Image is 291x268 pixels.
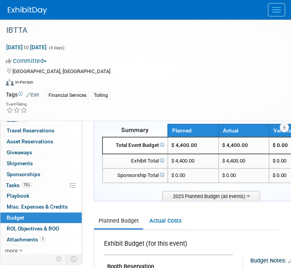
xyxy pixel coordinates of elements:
td: $ 4,400.00 [219,137,269,154]
div: Tolling [92,91,110,100]
span: [GEOGRAPHIC_DATA], [GEOGRAPHIC_DATA] [13,68,110,74]
a: Sponsorships [0,169,82,180]
span: $ 0.00 [273,172,286,178]
button: Menu [268,3,285,16]
span: ROI, Objectives & ROO [7,225,59,232]
div: Sponsorship Total [106,172,164,179]
span: Staff [7,117,26,123]
a: Travel Reservations [0,125,82,136]
span: more [5,247,18,254]
a: Planned Budget [94,214,143,228]
div: Exhibit Total [106,157,164,165]
span: Asset Reservations [7,138,53,145]
img: Format-Inperson.png [6,79,14,85]
a: Asset Reservations [0,136,82,147]
div: IBTTA [4,23,275,38]
div: Financial Services [46,91,89,100]
span: $ 0.00 [273,142,288,148]
span: Summary [121,126,149,134]
div: Total Event Budget [106,142,164,149]
th: Actual [219,124,269,137]
span: Sponsorships [7,171,40,177]
span: Giveaways [7,149,32,155]
a: Misc. Expenses & Credits [0,202,82,212]
span: $ 4,400.00 [171,158,194,164]
td: $ 4,400.00 [219,154,269,168]
a: ROI, Objectives & ROO [0,223,82,234]
a: Giveaways [0,147,82,158]
span: 75% [22,182,32,188]
a: Shipments [0,158,82,169]
span: Attachments [7,236,46,243]
td: Toggle Event Tabs [66,254,82,264]
span: Budget [7,214,24,221]
a: Actual Costs [145,214,186,228]
span: 1 [40,236,46,242]
div: Event Format [6,78,275,89]
td: Personalize Event Tab Strip [52,254,66,264]
div: In-Person [15,79,33,85]
span: to [23,44,30,50]
a: Attachments1 [0,234,82,245]
a: Budget [0,213,82,223]
span: Travel Reservations [7,127,54,134]
a: more [0,245,82,256]
span: $ 4,400.00 [171,142,197,148]
span: $ 0.00 [273,158,286,164]
a: Edit [26,92,39,98]
span: Shipments [7,160,33,166]
a: Playbook [0,191,82,201]
th: Planned [168,124,219,137]
span: Tasks [6,182,32,188]
span: $ 0.00 [171,172,185,178]
span: Playbook [7,193,29,199]
a: Tasks75% [0,180,82,191]
td: $ 0.00 [219,168,269,183]
td: Tags [6,91,39,100]
div: Exhibit Budget (for this event) [104,239,230,252]
button: Committed [6,57,50,65]
img: ExhibitDay [8,7,47,14]
div: Event Rating [6,102,27,106]
span: 2025 Planned Budget (all events) [162,191,260,201]
span: Misc. Expenses & Credits [7,204,68,210]
span: [DATE] [DATE] [6,44,47,51]
span: 2 [20,117,26,123]
span: (4 days) [48,45,65,50]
